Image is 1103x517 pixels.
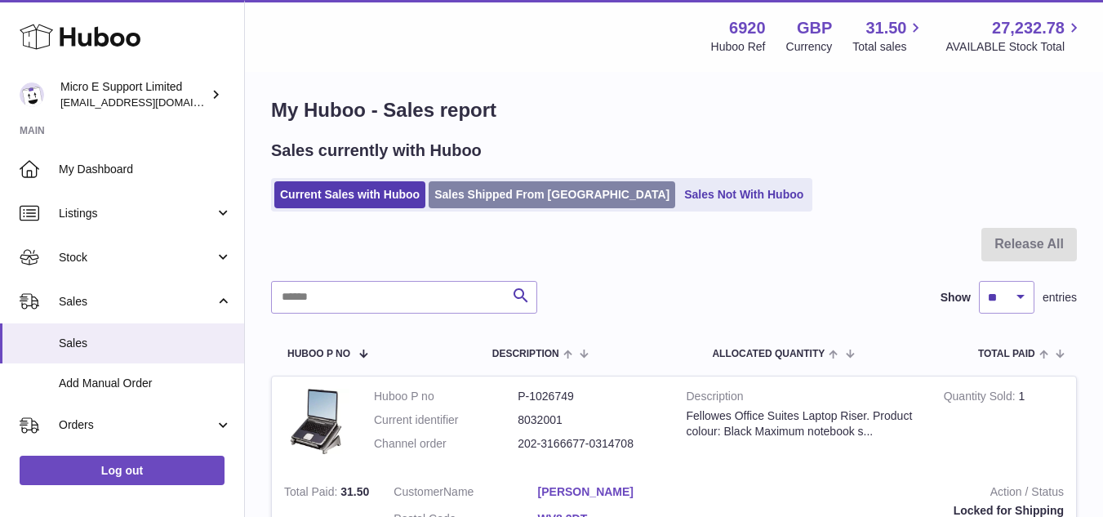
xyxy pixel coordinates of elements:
span: 31.50 [865,17,906,39]
span: Total sales [852,39,925,55]
strong: Description [687,389,919,408]
img: $_57.JPG [284,389,349,454]
span: ALLOCATED Quantity [712,349,825,359]
a: Log out [20,456,225,485]
span: Huboo P no [287,349,350,359]
span: 27,232.78 [992,17,1065,39]
span: AVAILABLE Stock Total [945,39,1083,55]
td: 1 [932,377,1076,472]
a: 31.50 Total sales [852,17,925,55]
dt: Current identifier [374,412,518,428]
a: [PERSON_NAME] [538,484,682,500]
span: Sales [59,336,232,351]
strong: GBP [797,17,832,39]
a: 27,232.78 AVAILABLE Stock Total [945,17,1083,55]
strong: 6920 [729,17,766,39]
dd: 8032001 [518,412,661,428]
span: Total paid [978,349,1035,359]
span: Customer [394,485,443,498]
a: Sales Shipped From [GEOGRAPHIC_DATA] [429,181,675,208]
h1: My Huboo - Sales report [271,97,1077,123]
span: Listings [59,206,215,221]
h2: Sales currently with Huboo [271,140,482,162]
div: Fellowes Office Suites Laptop Riser. Product colour: Black Maximum notebook s... [687,408,919,439]
span: 31.50 [340,485,369,498]
strong: Quantity Sold [944,390,1019,407]
strong: Total Paid [284,485,340,502]
dt: Channel order [374,436,518,452]
span: Description [492,349,559,359]
span: Add Manual Order [59,376,232,391]
span: entries [1043,290,1077,305]
div: Currency [786,39,833,55]
a: Current Sales with Huboo [274,181,425,208]
div: Huboo Ref [711,39,766,55]
dt: Name [394,484,537,504]
strong: Action / Status [706,484,1064,504]
span: My Dashboard [59,162,232,177]
dd: 202-3166677-0314708 [518,436,661,452]
span: Orders [59,417,215,433]
dd: P-1026749 [518,389,661,404]
span: Sales [59,294,215,310]
a: Sales Not With Huboo [678,181,809,208]
dt: Huboo P no [374,389,518,404]
img: contact@micropcsupport.com [20,82,44,107]
span: Stock [59,250,215,265]
div: Micro E Support Limited [60,79,207,110]
span: [EMAIL_ADDRESS][DOMAIN_NAME] [60,96,240,109]
label: Show [941,290,971,305]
